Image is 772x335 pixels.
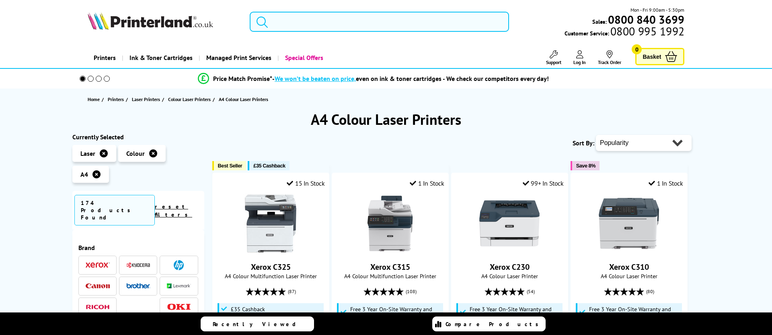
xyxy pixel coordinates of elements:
[275,74,356,83] span: We won’t be beaten on price,
[126,149,145,157] span: Colour
[251,262,291,272] a: Xerox C325
[406,284,417,299] span: (108)
[231,306,265,312] span: £35 Cashback
[80,170,88,178] span: A4
[575,272,683,280] span: A4 Colour Laser Printer
[88,12,240,31] a: Printerland Logo
[573,59,586,65] span: Log In
[217,272,325,280] span: A4 Colour Multifunction Laser Printer
[167,304,191,310] img: OKI
[287,179,324,187] div: 15 In Stock
[608,12,684,27] b: 0800 840 3699
[432,316,546,331] a: Compare Products
[253,163,285,169] span: £35 Cashback
[479,193,540,254] img: Xerox C230
[212,161,246,170] button: Best Seller
[609,262,649,272] a: Xerox C310
[213,74,272,83] span: Price Match Promise*
[219,96,268,102] span: A4 Colour Laser Printers
[86,283,110,289] img: Canon
[167,260,191,270] a: HP
[88,12,213,30] img: Printerland Logo
[635,48,684,65] a: Basket 0
[573,50,586,65] a: Log In
[571,161,600,170] button: Save 8%
[72,110,700,129] h1: A4 Colour Laser Printers
[132,95,160,103] span: Laser Printers
[126,262,150,268] img: Kyocera
[108,95,124,103] span: Printers
[80,149,95,157] span: Laser
[546,50,561,65] a: Support
[527,284,535,299] span: (54)
[410,179,444,187] div: 1 In Stock
[592,18,607,25] span: Sales:
[86,305,110,309] img: Ricoh
[218,163,242,169] span: Best Seller
[126,260,150,270] a: Kyocera
[643,51,661,62] span: Basket
[240,247,301,255] a: Xerox C325
[573,139,594,147] span: Sort By:
[370,262,410,272] a: Xerox C315
[132,95,162,103] a: Laser Printers
[350,306,441,319] span: Free 3 Year On-Site Warranty and Extend up to 5 Years*
[88,95,102,103] a: Home
[174,260,184,270] img: HP
[649,179,683,187] div: 1 In Stock
[86,281,110,291] a: Canon
[546,59,561,65] span: Support
[277,48,329,68] a: Special Offers
[167,302,191,312] a: OKI
[646,284,654,299] span: (80)
[599,247,659,255] a: Xerox C310
[248,161,289,170] button: £35 Cashback
[86,260,110,270] a: Xerox
[168,95,213,103] a: Colour Laser Printers
[155,203,192,218] a: reset filters
[599,193,659,254] img: Xerox C310
[108,95,126,103] a: Printers
[607,16,684,23] a: 0800 840 3699
[360,193,420,254] img: Xerox C315
[630,6,684,14] span: Mon - Fri 9:00am - 5:30pm
[68,72,678,86] li: modal_Promise
[360,247,420,255] a: Xerox C315
[199,48,277,68] a: Managed Print Services
[213,321,304,328] span: Recently Viewed
[565,27,684,37] span: Customer Service:
[456,272,564,280] span: A4 Colour Laser Printer
[490,262,530,272] a: Xerox C230
[126,283,150,289] img: Brother
[632,44,642,54] span: 0
[272,74,549,83] div: - even on ink & toner cartridges - We check our competitors every day!
[589,306,680,319] span: Free 3 Year On-Site Warranty and Extend up to 5 Years*
[74,195,155,225] span: 174 Products Found
[86,262,110,268] img: Xerox
[446,321,543,328] span: Compare Products
[122,48,199,68] a: Ink & Toner Cartridges
[470,306,561,319] span: Free 3 Year On-Site Warranty and Extend up to 5 Years*
[523,179,564,187] div: 99+ In Stock
[168,95,211,103] span: Colour Laser Printers
[72,133,204,141] div: Currently Selected
[167,283,191,288] img: Lexmark
[86,302,110,312] a: Ricoh
[126,281,150,291] a: Brother
[598,50,621,65] a: Track Order
[240,193,301,254] img: Xerox C325
[479,247,540,255] a: Xerox C230
[167,281,191,291] a: Lexmark
[609,27,684,35] span: 0800 995 1992
[288,284,296,299] span: (87)
[336,272,444,280] span: A4 Colour Multifunction Laser Printer
[88,48,122,68] a: Printers
[78,244,198,252] span: Brand
[576,163,595,169] span: Save 8%
[129,48,193,68] span: Ink & Toner Cartridges
[201,316,314,331] a: Recently Viewed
